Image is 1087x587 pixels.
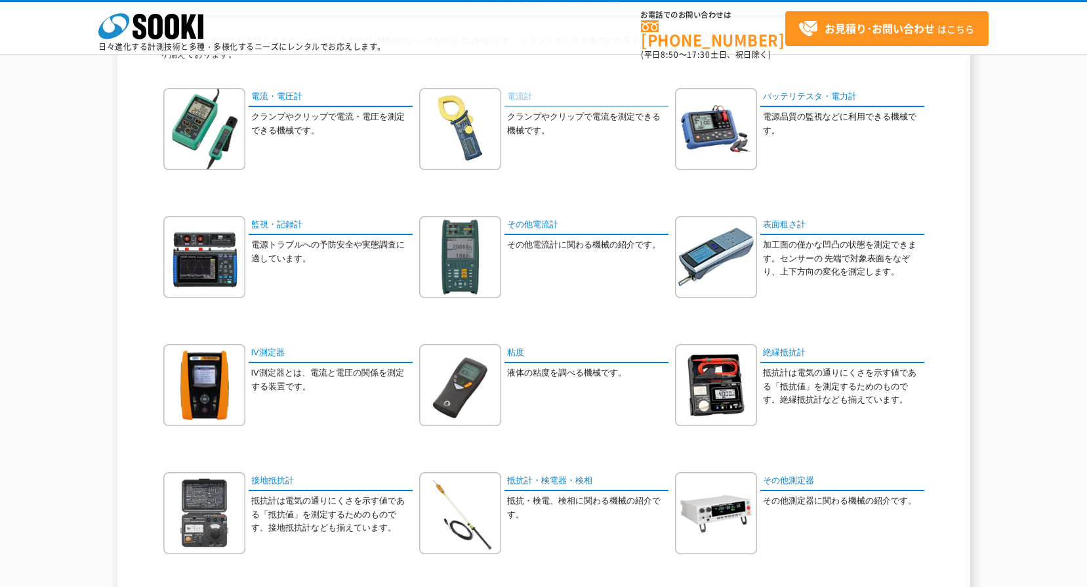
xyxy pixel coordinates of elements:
[763,238,924,279] p: 加工面の僅かな凹凸の状態を測定できます。センサーの 先端で対象表面をなぞり、上下方向の変化を測定します。
[760,344,924,363] a: 絶縁抵抗計
[419,472,501,554] img: 抵抗計・検電器・検相
[763,494,924,508] p: その他測定器に関わる機械の紹介です。
[641,11,785,19] span: お電話でのお問い合わせは
[163,88,245,170] img: 電流・電圧計
[798,19,974,39] span: はこちら
[763,110,924,138] p: 電源品質の監視などに利用できる機械です。
[504,472,668,491] a: 抵抗計・検電器・検相
[504,88,668,107] a: 電流計
[760,88,924,107] a: バッテリテスタ・電力計
[163,216,245,298] img: 監視・記録計
[675,472,757,554] img: その他測定器
[825,20,935,36] strong: お見積り･お問い合わせ
[249,472,413,491] a: 接地抵抗計
[760,472,924,491] a: その他測定器
[687,49,710,60] span: 17:30
[98,43,386,51] p: 日々進化する計測技術と多種・多様化するニーズにレンタルでお応えします。
[419,216,501,298] img: その他電流計
[419,344,501,426] img: 粘度
[760,216,924,235] a: 表面粗さ計
[504,216,668,235] a: その他電流計
[251,238,413,266] p: 電源トラブルへの予防安全や実態調査に適しています。
[785,11,989,46] a: お見積り･お問い合わせはこちら
[507,238,668,252] p: その他電流計に関わる機械の紹介です。
[675,88,757,170] img: バッテリテスタ・電力計
[251,494,413,535] p: 抵抗計は電気の通りにくさを示す値である「抵抗値」を測定するためのものです。接地抵抗計なども揃えています。
[763,366,924,407] p: 抵抗計は電気の通りにくさを示す値である「抵抗値」を測定するためのものです。絶縁抵抗計なども揃えています。
[661,49,679,60] span: 8:50
[419,88,501,170] img: 電流計
[504,344,668,363] a: 粘度
[507,110,668,138] p: クランプやクリップで電流を測定できる機械です。
[251,366,413,394] p: IV測定器とは、電流と電圧の関係を測定する装置です。
[641,49,771,60] span: (平日 ～ 土日、祝日除く)
[507,494,668,522] p: 抵抗・検電、検相に関わる機械の紹介です。
[249,88,413,107] a: 電流・電圧計
[675,344,757,426] img: 絶縁抵抗計
[249,216,413,235] a: 監視・記録計
[641,20,785,47] a: [PHONE_NUMBER]
[163,344,245,426] img: IV測定器
[251,110,413,138] p: クランプやクリップで電流・電圧を測定できる機械です。
[507,366,668,380] p: 液体の粘度を調べる機械です。
[675,216,757,298] img: 表面粗さ計
[163,472,245,554] img: 接地抵抗計
[249,344,413,363] a: IV測定器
